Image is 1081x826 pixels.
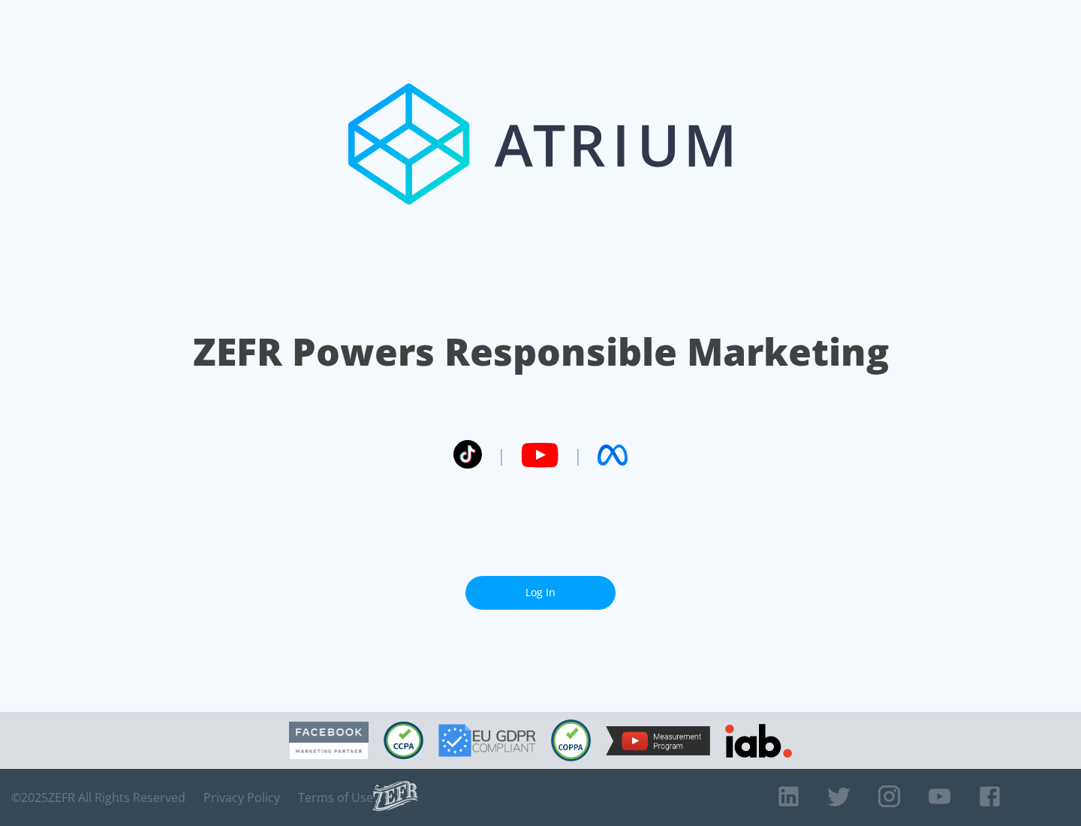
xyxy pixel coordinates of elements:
img: COPPA Compliant [551,719,591,761]
img: CCPA Compliant [384,722,423,759]
a: Privacy Policy [203,790,280,805]
a: Log In [465,576,616,610]
span: © 2025 ZEFR All Rights Reserved [11,790,185,805]
img: GDPR Compliant [438,724,536,757]
img: IAB [725,724,792,758]
h1: ZEFR Powers Responsible Marketing [193,326,889,378]
img: YouTube Measurement Program [606,726,710,755]
a: Terms of Use [298,790,373,805]
img: Facebook Marketing Partner [289,722,369,760]
span: | [497,444,506,466]
span: | [574,444,583,466]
